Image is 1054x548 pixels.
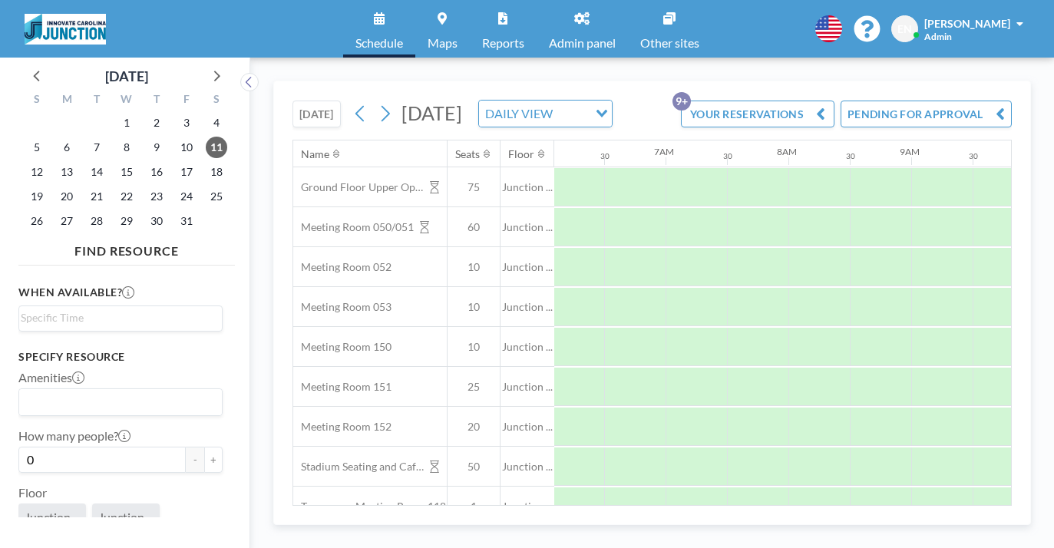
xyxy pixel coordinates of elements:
span: EN [897,22,912,36]
span: Thursday, October 30, 2025 [146,210,167,232]
span: Friday, October 17, 2025 [176,161,197,183]
span: Admin [924,31,952,42]
input: Search for option [21,309,213,326]
span: Maps [428,37,458,49]
span: [DATE] [401,101,462,124]
label: Amenities [18,370,84,385]
span: Saturday, October 18, 2025 [206,161,227,183]
span: Tuesday, October 21, 2025 [86,186,107,207]
span: 10 [448,340,500,354]
div: S [22,91,52,111]
img: organization-logo [25,14,106,45]
div: T [141,91,171,111]
span: Junction ... [501,260,554,274]
span: Sunday, October 26, 2025 [26,210,48,232]
span: Thursday, October 16, 2025 [146,161,167,183]
span: Meeting Room 050/051 [293,220,414,234]
span: Sunday, October 19, 2025 [26,186,48,207]
span: Friday, October 31, 2025 [176,210,197,232]
span: Junction ... [25,510,80,525]
span: Monday, October 6, 2025 [56,137,78,158]
span: 1 [448,500,500,513]
span: Schedule [355,37,403,49]
span: Thursday, October 23, 2025 [146,186,167,207]
span: Junction ... [501,460,554,474]
div: 30 [969,151,978,161]
p: 9+ [672,92,691,111]
span: Junction ... [501,340,554,354]
span: Saturday, October 25, 2025 [206,186,227,207]
span: Sunday, October 5, 2025 [26,137,48,158]
span: 10 [448,260,500,274]
div: [DATE] [105,65,148,87]
span: DAILY VIEW [482,104,556,124]
span: Tuesday, October 14, 2025 [86,161,107,183]
span: Meeting Room 053 [293,300,392,314]
div: W [112,91,142,111]
span: Wednesday, October 22, 2025 [116,186,137,207]
div: T [82,91,112,111]
span: Wednesday, October 1, 2025 [116,112,137,134]
span: Meeting Room 152 [293,420,392,434]
div: Floor [508,147,534,161]
span: Thursday, October 2, 2025 [146,112,167,134]
span: Thursday, October 9, 2025 [146,137,167,158]
span: Junction ... [501,220,554,234]
span: Friday, October 10, 2025 [176,137,197,158]
div: 9AM [900,146,920,157]
span: 10 [448,300,500,314]
span: Stadium Seating and Cafe area [293,460,424,474]
span: Junction ... [501,500,554,513]
span: Junction ... [501,180,554,194]
span: Tuesday, October 7, 2025 [86,137,107,158]
span: Temporary Meeting Room 118 [293,500,446,513]
span: Junction ... [501,380,554,394]
button: PENDING FOR APPROVAL [841,101,1012,127]
div: 7AM [654,146,674,157]
div: 8AM [777,146,797,157]
span: 25 [448,380,500,394]
span: Saturday, October 11, 2025 [206,137,227,158]
div: F [171,91,201,111]
span: 60 [448,220,500,234]
div: Search for option [19,389,222,415]
span: Meeting Room 151 [293,380,392,394]
div: Name [301,147,329,161]
span: Wednesday, October 8, 2025 [116,137,137,158]
div: 30 [600,151,610,161]
span: 20 [448,420,500,434]
div: Search for option [19,306,222,329]
span: Saturday, October 4, 2025 [206,112,227,134]
button: YOUR RESERVATIONS9+ [681,101,834,127]
span: Admin panel [549,37,616,49]
h3: Specify resource [18,350,223,364]
div: Seats [455,147,480,161]
span: Monday, October 27, 2025 [56,210,78,232]
span: Junction ... [501,300,554,314]
span: Monday, October 13, 2025 [56,161,78,183]
span: Friday, October 24, 2025 [176,186,197,207]
div: S [201,91,231,111]
span: Wednesday, October 15, 2025 [116,161,137,183]
span: Ground Floor Upper Open Area [293,180,424,194]
span: Reports [482,37,524,49]
label: Floor [18,485,47,500]
div: 30 [723,151,732,161]
label: How many people? [18,428,131,444]
span: Monday, October 20, 2025 [56,186,78,207]
span: Other sites [640,37,699,49]
span: Junction ... [98,510,154,525]
span: Junction ... [501,420,554,434]
button: [DATE] [292,101,341,127]
div: 30 [846,151,855,161]
span: Friday, October 3, 2025 [176,112,197,134]
span: Sunday, October 12, 2025 [26,161,48,183]
button: + [204,447,223,473]
h4: FIND RESOURCE [18,237,235,259]
div: M [52,91,82,111]
input: Search for option [21,392,213,412]
span: 50 [448,460,500,474]
span: [PERSON_NAME] [924,17,1010,30]
div: Search for option [479,101,612,127]
input: Search for option [557,104,586,124]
